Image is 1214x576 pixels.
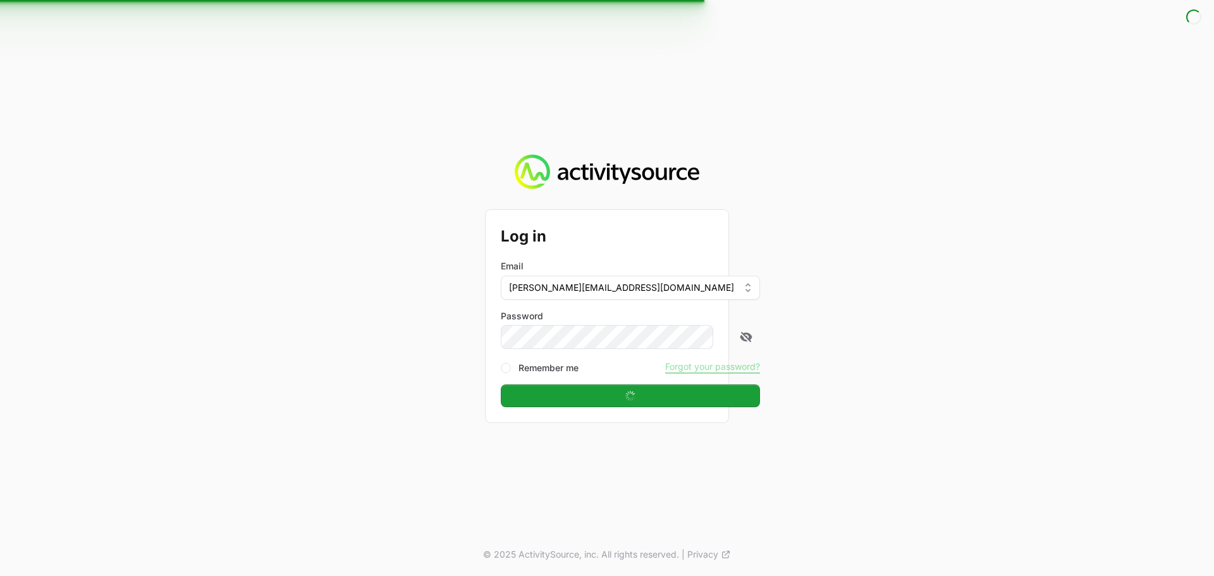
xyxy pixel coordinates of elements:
[501,260,524,273] label: Email
[501,310,760,322] label: Password
[509,281,734,294] span: [PERSON_NAME][EMAIL_ADDRESS][DOMAIN_NAME]
[687,548,731,561] a: Privacy
[682,548,685,561] span: |
[501,276,760,300] button: [PERSON_NAME][EMAIL_ADDRESS][DOMAIN_NAME]
[483,548,679,561] p: © 2025 ActivitySource, inc. All rights reserved.
[515,154,699,190] img: Activity Source
[501,225,760,248] h2: Log in
[518,362,579,374] label: Remember me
